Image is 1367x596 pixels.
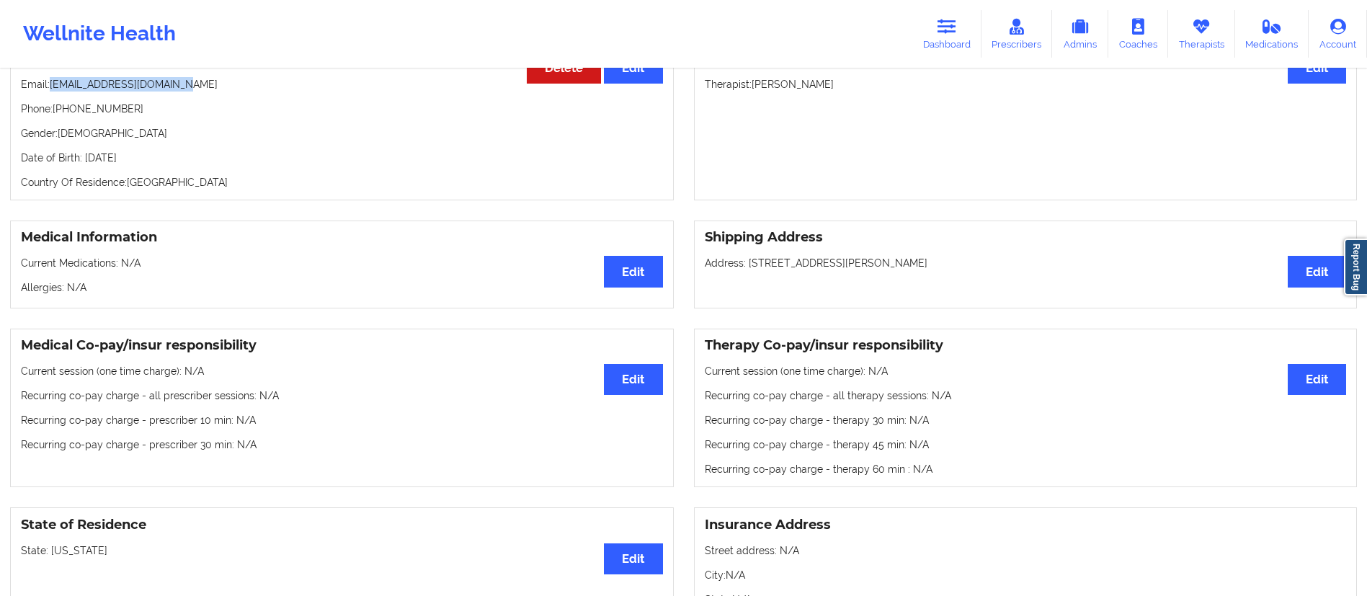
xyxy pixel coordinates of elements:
[604,543,662,574] button: Edit
[1344,239,1367,295] a: Report Bug
[21,364,663,378] p: Current session (one time charge): N/A
[1288,256,1346,287] button: Edit
[21,388,663,403] p: Recurring co-pay charge - all prescriber sessions : N/A
[705,543,1347,558] p: Street address: N/A
[705,462,1347,476] p: Recurring co-pay charge - therapy 60 min : N/A
[705,568,1347,582] p: City: N/A
[705,77,1347,92] p: Therapist: [PERSON_NAME]
[604,364,662,395] button: Edit
[1309,10,1367,58] a: Account
[21,280,663,295] p: Allergies: N/A
[21,77,663,92] p: Email: [EMAIL_ADDRESS][DOMAIN_NAME]
[1288,364,1346,395] button: Edit
[705,364,1347,378] p: Current session (one time charge): N/A
[705,413,1347,427] p: Recurring co-pay charge - therapy 30 min : N/A
[21,337,663,354] h3: Medical Co-pay/insur responsibility
[21,517,663,533] h3: State of Residence
[527,53,601,84] button: Delete
[1108,10,1168,58] a: Coaches
[21,543,663,558] p: State: [US_STATE]
[21,102,663,116] p: Phone: [PHONE_NUMBER]
[1168,10,1235,58] a: Therapists
[21,437,663,452] p: Recurring co-pay charge - prescriber 30 min : N/A
[604,53,662,84] button: Edit
[21,151,663,165] p: Date of Birth: [DATE]
[21,413,663,427] p: Recurring co-pay charge - prescriber 10 min : N/A
[705,517,1347,533] h3: Insurance Address
[1235,10,1309,58] a: Medications
[1052,10,1108,58] a: Admins
[912,10,981,58] a: Dashboard
[21,126,663,141] p: Gender: [DEMOGRAPHIC_DATA]
[705,229,1347,246] h3: Shipping Address
[981,10,1053,58] a: Prescribers
[705,388,1347,403] p: Recurring co-pay charge - all therapy sessions : N/A
[21,175,663,190] p: Country Of Residence: [GEOGRAPHIC_DATA]
[21,229,663,246] h3: Medical Information
[604,256,662,287] button: Edit
[1288,53,1346,84] button: Edit
[705,337,1347,354] h3: Therapy Co-pay/insur responsibility
[21,256,663,270] p: Current Medications: N/A
[705,437,1347,452] p: Recurring co-pay charge - therapy 45 min : N/A
[705,256,1347,270] p: Address: [STREET_ADDRESS][PERSON_NAME]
